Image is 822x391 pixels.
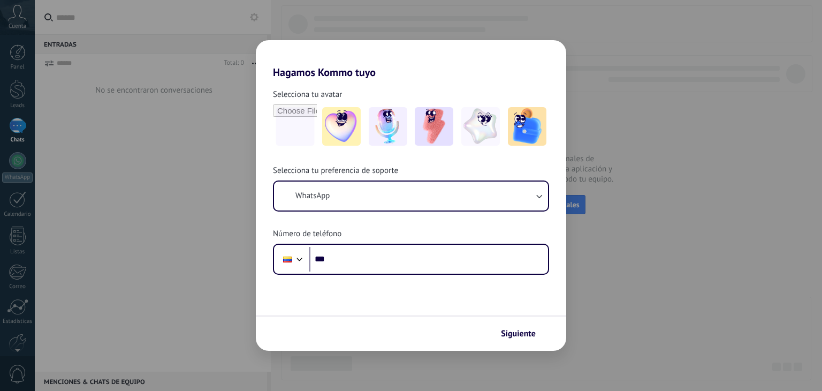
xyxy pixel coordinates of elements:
[496,325,550,343] button: Siguiente
[273,229,341,239] span: Número de teléfono
[273,89,342,100] span: Selecciona tu avatar
[369,107,407,146] img: -2.jpeg
[508,107,546,146] img: -5.jpeg
[322,107,361,146] img: -1.jpeg
[415,107,453,146] img: -3.jpeg
[295,191,330,201] span: WhatsApp
[273,166,398,176] span: Selecciona tu preferencia de soporte
[277,248,298,270] div: Colombia: + 57
[256,40,566,79] h2: Hagamos Kommo tuyo
[274,182,548,210] button: WhatsApp
[501,330,536,337] span: Siguiente
[461,107,500,146] img: -4.jpeg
